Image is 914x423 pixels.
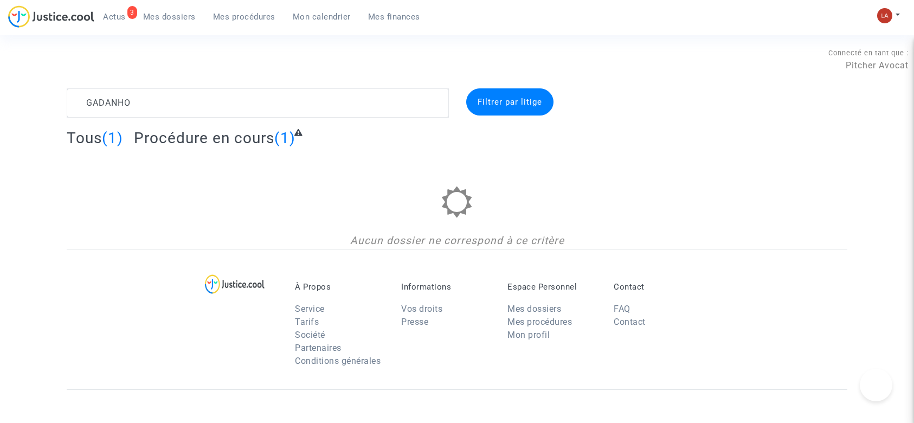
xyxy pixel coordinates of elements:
[860,369,892,401] iframe: Help Scout Beacon - Open
[205,274,265,294] img: logo-lg.svg
[877,8,892,23] img: 3f9b7d9779f7b0ffc2b90d026f0682a9
[295,330,325,340] a: Société
[507,330,550,340] a: Mon profil
[274,129,295,147] span: (1)
[295,356,381,366] a: Conditions générales
[478,97,542,107] span: Filtrer par litige
[94,9,134,25] a: 3Actus
[213,12,275,22] span: Mes procédures
[614,317,646,327] a: Contact
[143,12,196,22] span: Mes dossiers
[401,304,442,314] a: Vos droits
[8,5,94,28] img: jc-logo.svg
[295,282,385,292] p: À Propos
[359,9,429,25] a: Mes finances
[67,233,847,249] div: Aucun dossier ne correspond à ce critère
[284,9,359,25] a: Mon calendrier
[134,129,274,147] span: Procédure en cours
[614,282,704,292] p: Contact
[401,282,491,292] p: Informations
[102,129,123,147] span: (1)
[67,129,102,147] span: Tous
[293,12,351,22] span: Mon calendrier
[127,6,137,19] div: 3
[507,317,572,327] a: Mes procédures
[134,9,204,25] a: Mes dossiers
[507,282,597,292] p: Espace Personnel
[401,317,428,327] a: Presse
[507,304,561,314] a: Mes dossiers
[614,304,630,314] a: FAQ
[828,49,909,57] span: Connecté en tant que :
[204,9,284,25] a: Mes procédures
[295,343,342,353] a: Partenaires
[295,304,325,314] a: Service
[103,12,126,22] span: Actus
[368,12,420,22] span: Mes finances
[295,317,319,327] a: Tarifs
